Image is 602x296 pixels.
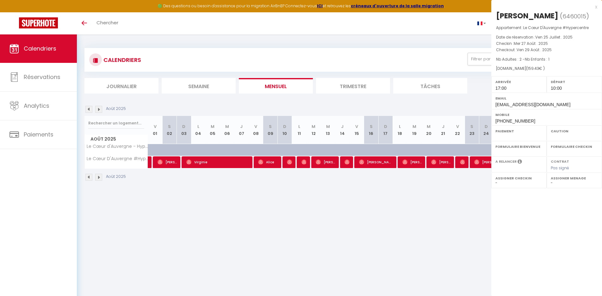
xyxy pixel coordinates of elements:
[528,66,539,71] span: 159.43
[496,40,597,47] p: Checkin :
[496,25,597,31] p: Appartement :
[551,165,569,171] span: Pas signé
[523,25,589,30] span: Le Cœur D'Auvergne #Hypercentre
[495,118,535,124] span: [PHONE_NUMBER]
[495,95,598,101] label: Email
[535,34,573,40] span: Ven 25 Juillet . 2025
[495,86,506,91] span: 17:00
[495,143,543,150] label: Formulaire Bienvenue
[495,102,570,107] span: [EMAIL_ADDRESS][DOMAIN_NAME]
[514,41,548,46] span: Mer 27 Août . 2025
[551,128,598,134] label: Caution
[496,11,558,21] div: [PERSON_NAME]
[560,12,589,21] span: ( )
[551,86,562,91] span: 10:00
[518,159,522,166] i: Sélectionner OUI si vous souhaiter envoyer les séquences de messages post-checkout
[491,3,597,11] div: x
[5,3,24,21] button: Ouvrir le widget de chat LiveChat
[495,112,598,118] label: Mobile
[495,79,543,85] label: Arrivée
[496,47,597,53] p: Checkout :
[517,47,552,52] span: Ven 29 Août . 2025
[551,159,569,163] label: Contrat
[526,66,545,71] span: ( € )
[562,12,586,20] span: 6460015
[551,79,598,85] label: Départ
[495,175,543,181] label: Assigner Checkin
[496,34,597,40] p: Date de réservation :
[495,128,543,134] label: Paiement
[495,159,517,164] label: A relancer
[551,143,598,150] label: Formulaire Checkin
[496,57,549,62] span: Nb Adultes : 2 -
[551,175,598,181] label: Assigner Menage
[496,66,597,72] div: [DOMAIN_NAME]
[525,57,549,62] span: Nb Enfants : 1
